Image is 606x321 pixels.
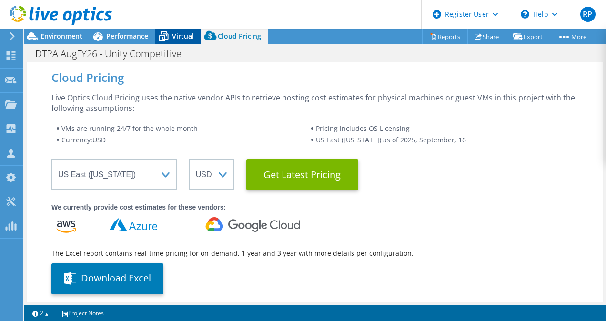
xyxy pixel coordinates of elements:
a: Project Notes [55,307,111,319]
a: 2 [26,307,55,319]
span: RP [580,7,596,22]
h1: DTPA AugFY26 - Unity Competitive [31,49,196,59]
button: Download Excel [51,263,163,294]
button: Get Latest Pricing [246,159,358,190]
span: Currency: USD [61,135,106,144]
div: The Excel report contains real-time pricing for on-demand, 1 year and 3 year with more details pe... [51,248,578,259]
span: Performance [106,31,148,40]
a: Export [506,29,550,44]
a: Reports [422,29,468,44]
div: Cloud Pricing [51,72,578,83]
span: Environment [40,31,82,40]
a: More [550,29,594,44]
span: Pricing includes OS Licensing [316,124,410,133]
span: VMs are running 24/7 for the whole month [61,124,198,133]
span: US East ([US_STATE]) as of 2025, September, 16 [316,135,466,144]
svg: \n [521,10,529,19]
strong: We currently provide cost estimates for these vendors: [51,203,226,211]
span: Cloud Pricing [218,31,261,40]
div: Live Optics Cloud Pricing uses the native vendor APIs to retrieve hosting cost estimates for phys... [51,92,578,113]
a: Share [467,29,506,44]
span: Virtual [172,31,194,40]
